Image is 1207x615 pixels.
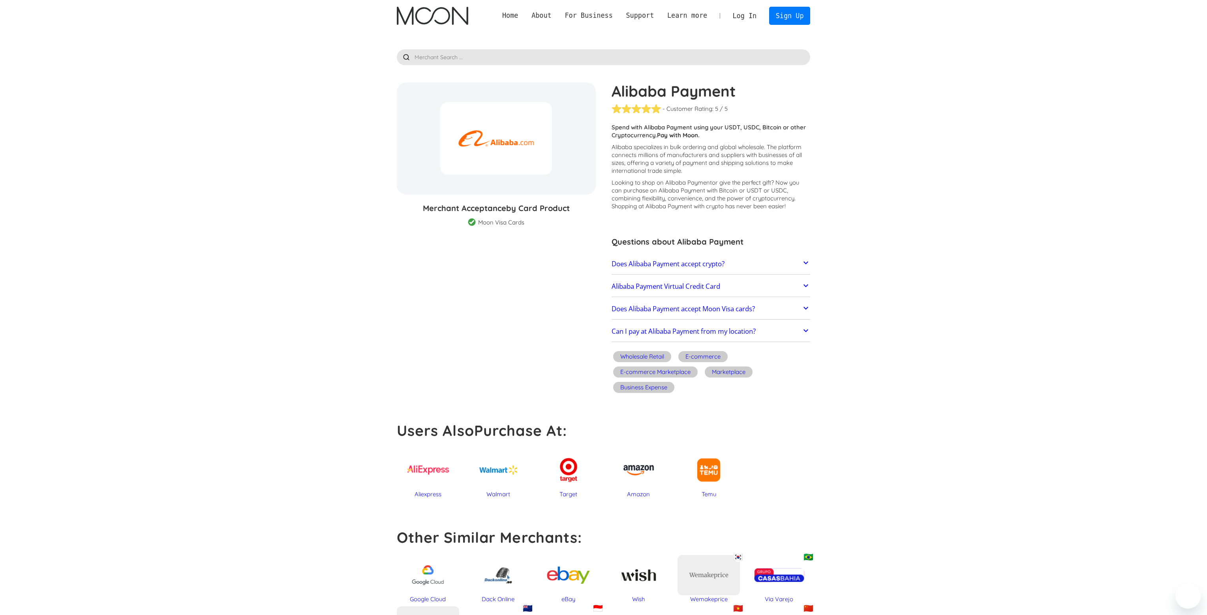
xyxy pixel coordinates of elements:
strong: Purchase At [474,421,563,439]
div: Aliexpress [397,490,459,498]
a: Business Expense [612,381,676,396]
div: Wemakeprice [678,595,740,603]
div: 🇻🇳 [733,603,743,613]
a: eBay [537,555,600,604]
div: 🇳🇿 [523,603,533,613]
h2: Does Alibaba Payment accept Moon Visa cards? [612,305,755,313]
span: by Card Product [506,203,570,213]
div: About [525,11,558,21]
strong: : [563,421,567,439]
div: 🇮🇩 [593,603,603,613]
div: - Customer Rating: [663,105,713,113]
div: Target [537,490,600,498]
div: For Business [558,11,619,21]
p: Alibaba specializes in bulk ordering and global wholesale. The platform connects millions of manu... [612,143,811,175]
div: 5 [715,105,718,113]
div: Business Expense [620,383,667,391]
h2: Alibaba Payment Virtual Credit Card [612,282,720,290]
iframe: Button to launch messaging window [1175,583,1201,609]
div: Dack Online [467,595,529,603]
div: 🇰🇷 [733,552,743,562]
h1: Alibaba Payment [612,82,811,100]
div: Moon Visa Cards [478,219,524,226]
a: 🇰🇷WemakepriceWemakeprice [678,555,740,604]
div: Temu [678,490,740,498]
div: E-commerce [685,353,721,361]
a: Wholesale Retail [612,350,673,365]
a: Dack Online [467,555,529,604]
div: Amazon [608,490,670,498]
a: Does Alibaba Payment accept crypto? [612,256,811,272]
img: Moon Logo [397,7,468,25]
a: Temu [678,450,740,498]
a: Walmart [467,450,529,498]
p: Spend with Alibaba Payment using your USDT, USDC, Bitcoin or other Cryptocurrency. [612,123,811,139]
a: Wish [608,555,670,604]
div: Wish [608,595,670,603]
div: E-commerce Marketplace [620,368,691,376]
div: / 5 [720,105,728,113]
h3: Questions about Alibaba Payment [612,236,811,248]
div: About [531,11,552,21]
div: 🇨🇳 [803,603,813,613]
h3: Merchant Acceptance [397,202,596,214]
div: Support [619,11,661,21]
span: or give the perfect gift [712,179,771,186]
div: Marketplace [712,368,745,376]
p: Looking to shop on Alibaba Payment ? Now you can purchase on Alibaba Payment with Bitcoin or USDT... [612,179,811,210]
div: Learn more [661,11,714,21]
div: Support [626,11,654,21]
a: home [397,7,468,25]
div: Google Cloud [397,595,459,603]
a: E-commerce Marketplace [612,365,699,381]
div: Learn more [667,11,707,21]
div: Wholesale Retail [620,353,664,361]
a: Log In [726,7,763,24]
h2: Does Alibaba Payment accept crypto? [612,260,725,268]
strong: Other Similar Merchants: [397,528,582,546]
div: Wemakeprice [689,571,728,579]
a: Google Cloud [397,555,459,604]
div: Walmart [467,490,529,498]
a: Alibaba Payment Virtual Credit Card [612,278,811,295]
strong: Users Also [397,421,474,439]
a: Marketplace [703,365,754,381]
a: Aliexpress [397,450,459,498]
div: For Business [565,11,612,21]
div: 🇧🇷 [803,552,813,562]
div: eBay [537,595,600,603]
a: E-commerce [677,350,729,365]
a: Can I pay at Alibaba Payment from my location? [612,323,811,340]
strong: Pay with Moon. [657,131,700,139]
a: 🇧🇷Via Varejo [748,555,810,604]
h2: Can I pay at Alibaba Payment from my location? [612,327,756,335]
a: Target [537,450,600,498]
input: Merchant Search ... [397,49,811,65]
a: Home [496,11,525,21]
a: Sign Up [769,7,810,24]
a: Amazon [608,450,670,498]
a: Does Alibaba Payment accept Moon Visa cards? [612,301,811,317]
div: Via Varejo [748,595,810,603]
